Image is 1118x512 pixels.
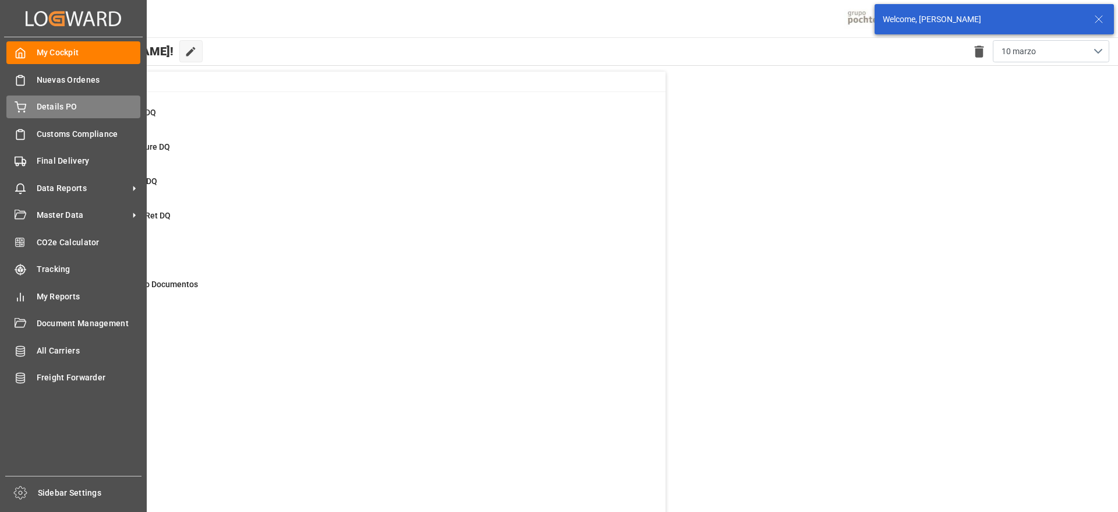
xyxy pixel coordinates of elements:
[37,47,141,59] span: My Cockpit
[6,96,140,118] a: Details PO
[60,210,651,234] a: 11Missing Empty Ret DQDetails PO
[6,41,140,64] a: My Cockpit
[1002,45,1036,58] span: 10 marzo
[37,317,141,330] span: Document Management
[60,141,651,165] a: 12Missing Departure DQDetails PO
[37,74,141,86] span: Nuevas Ordenes
[6,366,140,389] a: Freight Forwarder
[37,182,129,195] span: Data Reports
[993,40,1109,62] button: open menu
[37,128,141,140] span: Customs Compliance
[6,122,140,145] a: Customs Compliance
[60,107,651,131] a: 36New Creations DQDetails PO
[37,263,141,276] span: Tracking
[844,9,901,29] img: pochtecaImg.jpg_1689854062.jpg
[6,231,140,253] a: CO2e Calculator
[37,155,141,167] span: Final Delivery
[60,278,651,303] a: 344Pendiente Envio DocumentosDetails PO
[6,285,140,308] a: My Reports
[37,345,141,357] span: All Carriers
[48,40,174,62] span: Hello [PERSON_NAME]!
[37,101,141,113] span: Details PO
[60,244,651,269] a: 51In ProgressDetails PO
[60,175,651,200] a: 3Missing Arrival DQDetails PO
[37,372,141,384] span: Freight Forwarder
[38,487,142,499] span: Sidebar Settings
[6,258,140,281] a: Tracking
[37,291,141,303] span: My Reports
[60,313,651,337] a: 946Con DemorasFinal Delivery
[37,209,129,221] span: Master Data
[6,312,140,335] a: Document Management
[6,68,140,91] a: Nuevas Ordenes
[37,236,141,249] span: CO2e Calculator
[6,150,140,172] a: Final Delivery
[6,339,140,362] a: All Carriers
[883,13,1083,26] div: Welcome, [PERSON_NAME]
